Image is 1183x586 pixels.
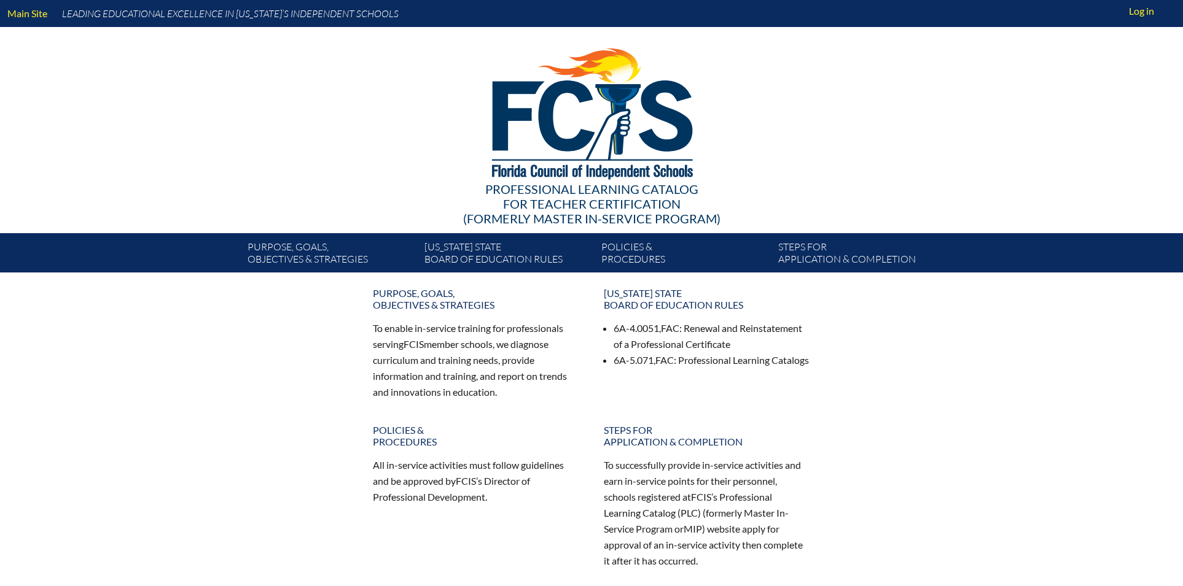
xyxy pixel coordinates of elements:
[404,338,424,350] span: FCIS
[596,282,818,315] a: [US_STATE] StateBoard of Education rules
[243,238,420,272] a: Purpose, goals,objectives & strategies
[365,419,587,452] a: Policies &Procedures
[1129,4,1154,18] span: Log in
[365,282,587,315] a: Purpose, goals,objectives & strategies
[465,27,719,195] img: FCISlogo221.eps
[684,523,702,534] span: MIP
[2,5,52,21] a: Main Site
[503,196,681,211] span: for Teacher Certification
[773,238,950,272] a: Steps forapplication & completion
[373,320,579,399] p: To enable in-service training for professionals serving member schools, we diagnose curriculum an...
[691,491,711,503] span: FCIS
[596,238,773,272] a: Policies &Procedures
[456,475,476,487] span: FCIS
[661,322,679,334] span: FAC
[681,507,698,519] span: PLC
[373,457,579,505] p: All in-service activities must follow guidelines and be approved by ’s Director of Professional D...
[238,182,945,226] div: Professional Learning Catalog (formerly Master In-service Program)
[420,238,596,272] a: [US_STATE] StateBoard of Education rules
[604,457,810,568] p: To successfully provide in-service activities and earn in-service points for their personnel, sch...
[614,352,810,368] li: 6A-5.071, : Professional Learning Catalogs
[655,354,674,366] span: FAC
[596,419,818,452] a: Steps forapplication & completion
[614,320,810,352] li: 6A-4.0051, : Renewal and Reinstatement of a Professional Certificate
